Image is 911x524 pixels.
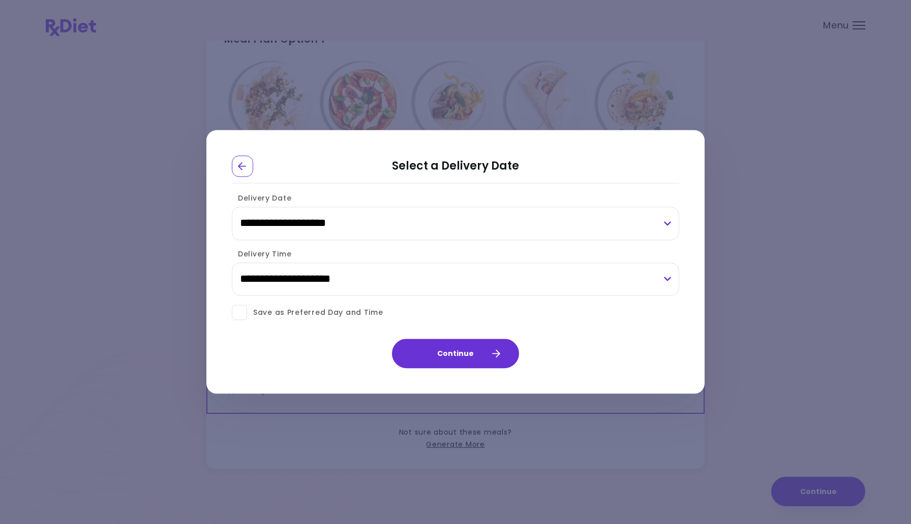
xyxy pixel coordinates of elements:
label: Delivery Time [232,249,291,259]
button: Continue [392,339,519,369]
div: Go Back [232,155,253,177]
h2: Select a Delivery Date [232,155,679,183]
span: Save as Preferred Day and Time [247,306,383,319]
label: Delivery Date [232,193,291,203]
